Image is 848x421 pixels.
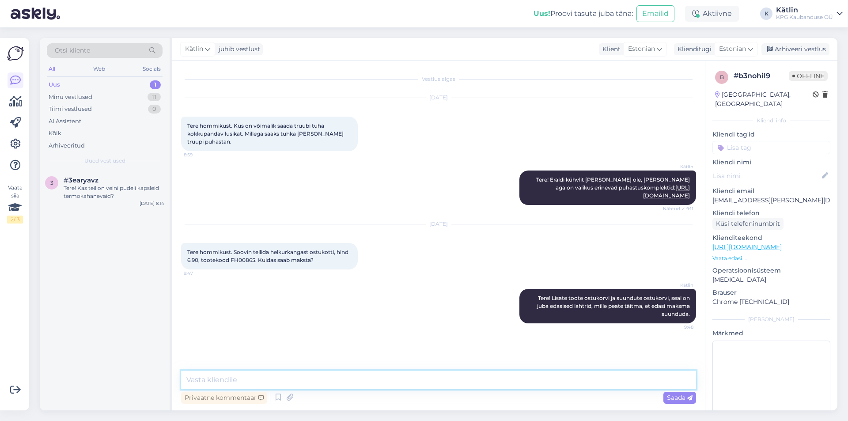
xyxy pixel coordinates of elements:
input: Lisa tag [712,141,830,154]
div: Küsi telefoninumbrit [712,218,784,230]
div: KPG Kaubanduse OÜ [776,14,833,21]
div: Klient [599,45,621,54]
p: [MEDICAL_DATA] [712,275,830,284]
div: [GEOGRAPHIC_DATA], [GEOGRAPHIC_DATA] [715,90,813,109]
div: Arhiveeritud [49,141,85,150]
span: Estonian [719,44,746,54]
p: Kliendi tag'id [712,130,830,139]
p: Operatsioonisüsteem [712,266,830,275]
p: Vaata edasi ... [712,254,830,262]
span: Estonian [628,44,655,54]
span: Otsi kliente [55,46,90,55]
span: Kätlin [660,163,693,170]
div: Tiimi vestlused [49,105,92,114]
p: Brauser [712,288,830,297]
span: Tere hommikust. Soovin tellida helkurkangast ostukotti, hind 6.90, tootekood FH00865. Kuidas saab... [187,249,350,263]
span: Tere hommikust. Kus on võimalik saada truubi tuha kokkupandav lusikat. Millega saaks tuhka [PERSO... [187,122,345,145]
input: Lisa nimi [713,171,820,181]
span: Saada [667,394,693,402]
div: Web [91,63,107,75]
span: Nähtud ✓ 9:11 [660,205,693,212]
div: 2 / 3 [7,216,23,224]
div: Privaatne kommentaar [181,392,267,404]
a: [URL][DOMAIN_NAME] [712,243,782,251]
div: [DATE] [181,220,696,228]
p: [EMAIL_ADDRESS][PERSON_NAME][DOMAIN_NAME] [712,196,830,205]
span: 8:59 [184,152,217,158]
span: Kätlin [660,282,693,288]
div: All [47,63,57,75]
span: b [720,74,724,80]
div: juhib vestlust [215,45,260,54]
div: Klienditugi [674,45,712,54]
div: [PERSON_NAME] [712,315,830,323]
div: # b3nohil9 [734,71,789,81]
div: Vestlus algas [181,75,696,83]
div: [DATE] [181,94,696,102]
p: Kliendi email [712,186,830,196]
p: Klienditeekond [712,233,830,243]
div: Uus [49,80,60,89]
div: Proovi tasuta juba täna: [534,8,633,19]
span: #3earyavz [64,176,98,184]
div: Kätlin [776,7,833,14]
a: KätlinKPG Kaubanduse OÜ [776,7,843,21]
div: Socials [141,63,163,75]
b: Uus! [534,9,550,18]
div: Aktiivne [685,6,739,22]
span: Kätlin [185,44,203,54]
p: Märkmed [712,329,830,338]
span: Uued vestlused [84,157,125,165]
span: 9:48 [660,324,693,330]
div: K [760,8,772,20]
span: Offline [789,71,828,81]
div: Minu vestlused [49,93,92,102]
div: 1 [150,80,161,89]
p: Kliendi telefon [712,209,830,218]
p: Chrome [TECHNICAL_ID] [712,297,830,307]
button: Emailid [636,5,674,22]
div: Tere! Kas teil on veini pudeli kapsleid termokahanevaid? [64,184,164,200]
span: Tere! Eraldi kühvlit [PERSON_NAME] ole, [PERSON_NAME] aga on valikus erinevad puhastuskomplektid: [536,176,691,199]
span: Tere! Lisate toote ostukorvi ja suundute ostukorvi, seal on juba edasised lahtrid, mille peate tä... [537,295,691,317]
div: 11 [148,93,161,102]
p: Kliendi nimi [712,158,830,167]
div: Kõik [49,129,61,138]
div: Vaata siia [7,184,23,224]
img: Askly Logo [7,45,24,62]
span: 3 [50,179,53,186]
div: Arhiveeri vestlus [761,43,829,55]
div: [DATE] 8:14 [140,200,164,207]
span: 9:47 [184,270,217,277]
div: Kliendi info [712,117,830,125]
div: 0 [148,105,161,114]
div: AI Assistent [49,117,81,126]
